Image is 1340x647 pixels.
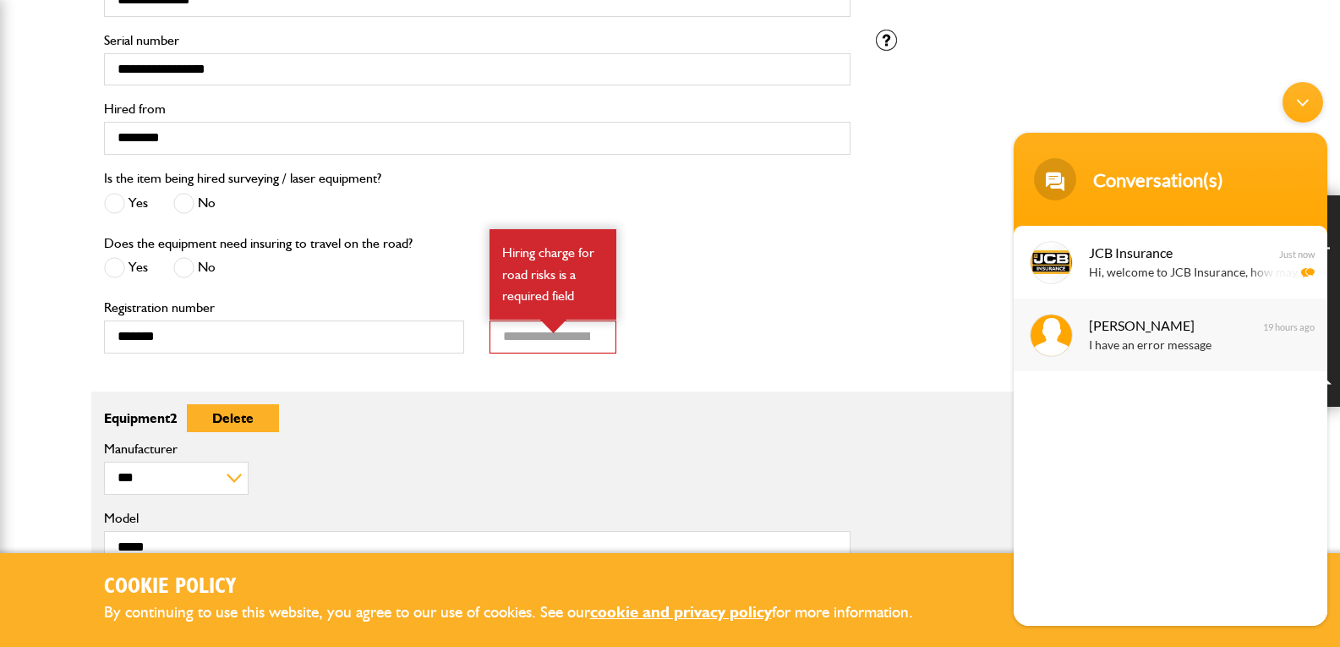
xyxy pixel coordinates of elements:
label: Is the item being hired surveying / laser equipment? [104,172,381,185]
button: Delete [187,404,279,432]
span: 2 [170,410,178,426]
label: Yes [104,257,148,278]
label: No [173,257,216,278]
label: No [173,193,216,214]
iframe: SalesIQ Chatwindow [1005,74,1336,634]
label: Yes [104,193,148,214]
a: cookie and privacy policy [590,602,772,622]
label: Model [104,512,850,525]
p: Equipment [104,404,850,432]
div: Hiring charge for road risks is a required field [490,229,616,320]
label: Serial number [104,34,850,47]
h2: Cookie Policy [104,574,941,600]
label: Registration number [104,301,465,315]
label: Does the equipment need insuring to travel on the road? [104,237,413,250]
label: Hired from [104,102,850,116]
p: By continuing to use this website, you agree to our use of cookies. See our for more information. [104,600,941,626]
img: error-box-arrow.svg [540,320,566,333]
label: Manufacturer [104,442,850,456]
